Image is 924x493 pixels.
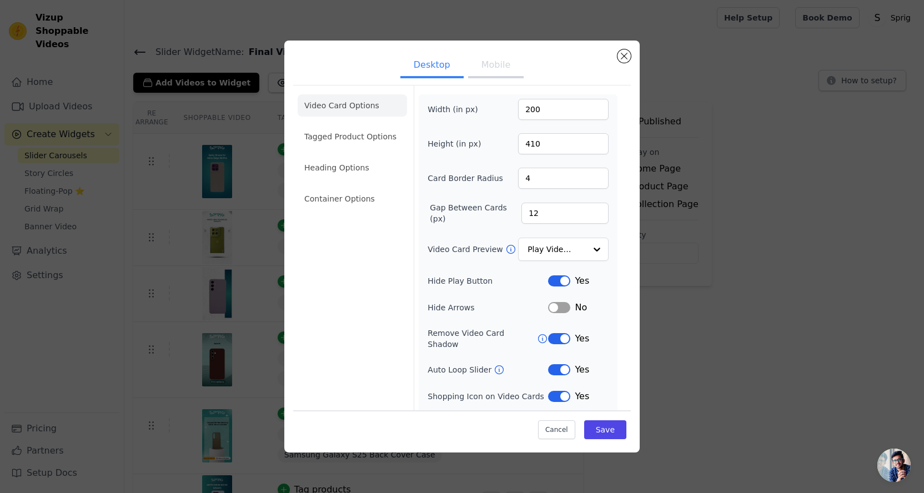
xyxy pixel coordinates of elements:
button: Mobile [468,54,524,78]
button: Save [584,420,626,439]
label: Width (in px) [428,104,488,115]
li: Container Options [298,188,407,210]
button: Desktop [400,54,464,78]
button: Close modal [617,49,631,63]
div: Open chat [877,449,911,482]
label: Hide Play Button [428,275,548,286]
label: Auto Loop Slider [428,364,494,375]
span: Yes [575,363,589,376]
label: Gap Between Cards (px) [430,202,521,224]
label: Video Card Preview [428,244,505,255]
button: Cancel [538,420,575,439]
label: Card Border Radius [428,173,503,184]
li: Tagged Product Options [298,125,407,148]
label: Height (in px) [428,138,488,149]
li: Heading Options [298,157,407,179]
label: Shopping Icon on Video Cards [428,391,548,402]
label: Hide Arrows [428,302,548,313]
span: Yes [575,332,589,345]
label: Remove Video Card Shadow [428,328,537,350]
span: No [575,301,587,314]
li: Video Card Options [298,94,407,117]
span: Yes [575,390,589,403]
span: Yes [575,274,589,288]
